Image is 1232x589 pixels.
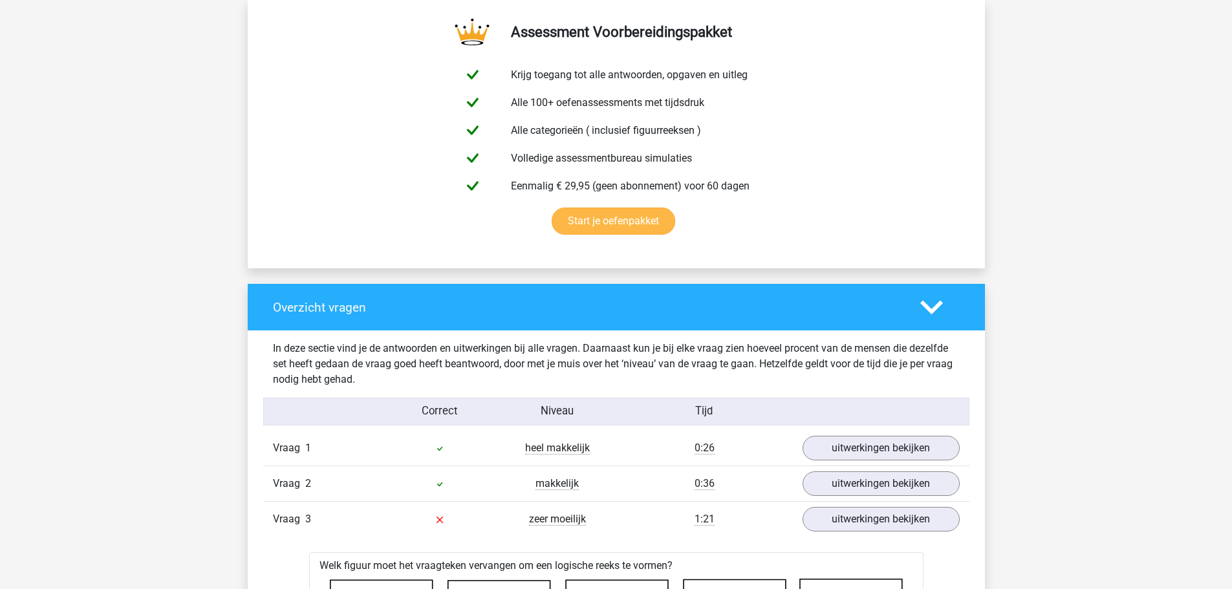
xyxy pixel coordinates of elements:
[803,471,960,496] a: uitwerkingen bekijken
[695,513,715,526] span: 1:21
[525,442,590,455] span: heel makkelijk
[535,477,579,490] span: makkelijk
[803,507,960,531] a: uitwerkingen bekijken
[273,511,305,527] span: Vraag
[616,403,792,420] div: Tijd
[273,300,901,315] h4: Overzicht vragen
[305,513,311,525] span: 3
[499,403,616,420] div: Niveau
[803,436,960,460] a: uitwerkingen bekijken
[273,476,305,491] span: Vraag
[695,477,715,490] span: 0:36
[305,442,311,454] span: 1
[381,403,499,420] div: Correct
[552,208,675,235] a: Start je oefenpakket
[529,513,586,526] span: zeer moeilijk
[263,341,969,387] div: In deze sectie vind je de antwoorden en uitwerkingen bij alle vragen. Daarnaast kun je bij elke v...
[273,440,305,456] span: Vraag
[695,442,715,455] span: 0:26
[305,477,311,489] span: 2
